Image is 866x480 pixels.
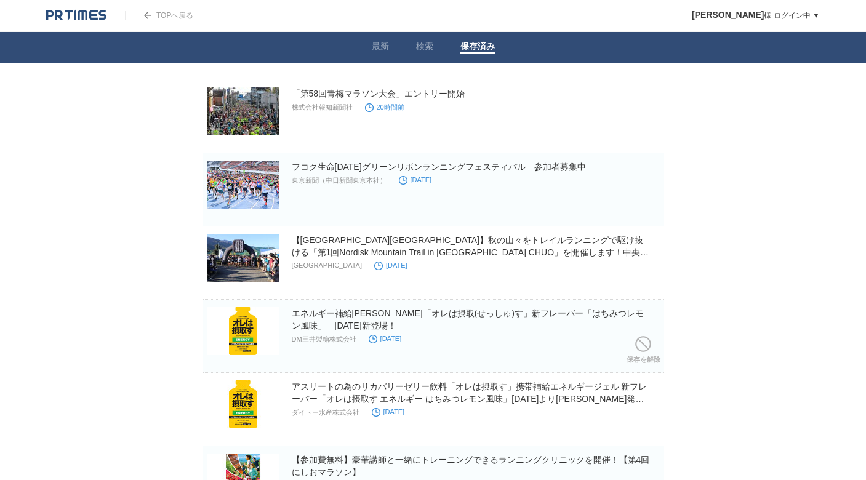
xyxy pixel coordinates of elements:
[292,262,363,269] p: [GEOGRAPHIC_DATA]
[292,335,356,344] p: DM三井製糖株式会社
[46,9,106,22] img: logo.png
[125,11,193,20] a: TOPへ戻る
[207,161,279,209] img: フコク生命2025グリーンリボンランニングフェスティバル 参加者募集中
[374,262,407,269] time: [DATE]
[627,333,660,372] a: 保存を解除
[369,335,402,342] time: [DATE]
[292,408,359,417] p: ダイトー水産株式会社
[292,162,586,172] a: フコク生命[DATE]グリーンリボンランニングフェスティバル 参加者募集中
[292,176,387,185] p: 東京新聞（中日新聞東京本社）
[144,12,151,19] img: arrow.png
[207,87,279,135] img: 「第58回青梅マラソン大会」エントリー開始
[207,307,279,355] img: エネルギー補給ジェル「オレは摂取(せっしゅ)す」新フレーバー「はちみつレモン風味」 8月27日（水）新登場！
[365,103,404,111] time: 20時間前
[692,11,820,20] a: [PERSON_NAME]様 ログイン中 ▼
[292,382,647,416] a: アスリートの為のリカバリーゼリー飲料「オレは摂取す」携帯補給エネルギージェル 新フレーバー「オレは摂取す エネルギー はちみつレモン風味」[DATE]より[PERSON_NAME]発売開始
[399,176,432,183] time: [DATE]
[460,41,495,54] a: 保存済み
[292,89,465,98] a: 「第58回青梅マラソン大会」エントリー開始
[372,408,405,415] time: [DATE]
[207,380,279,428] img: アスリートの為のリカバリーゼリー飲料「オレは摂取す」携帯補給エネルギージェル 新フレーバー「オレは摂取す エネルギー はちみつレモン風味」８月２７日（水）より順次発売開始
[292,308,644,330] a: エネルギー補給[PERSON_NAME]「オレは摂取(せっしゅ)す」新フレーバー「はちみつレモン風味」 [DATE]新登場！
[372,41,389,54] a: 最新
[207,234,279,282] img: 【山梨県中央市】秋の山々をトレイルランニングで駆け抜ける「第1回Nordisk Mountain Trail in YAMANASHI CHUO」を開催します！中央市の魅力を感じよう。
[416,41,433,54] a: 検索
[692,10,764,20] span: [PERSON_NAME]
[292,235,649,270] a: 【[GEOGRAPHIC_DATA][GEOGRAPHIC_DATA]】秋の山々をトレイルランニングで駆け抜ける「第1回Nordisk Mountain Trail in [GEOGRAPHIC...
[292,103,353,112] p: 株式会社報知新聞社
[292,455,650,477] a: 【参加費無料】豪華講師と一緒にトレーニングできるランニングクリニックを開催！【第4回 にしおマラソン】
